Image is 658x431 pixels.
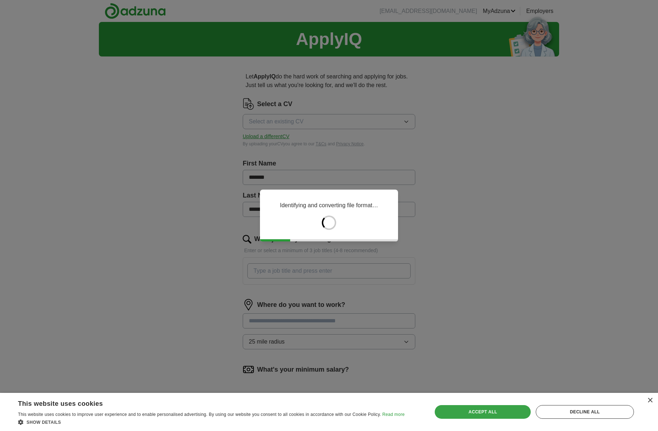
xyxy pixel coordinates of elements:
div: Show details [18,418,405,426]
div: This website uses cookies [18,397,387,408]
p: Identifying and converting file format… [280,201,378,210]
span: Show details [27,420,61,425]
span: This website uses cookies to improve user experience and to enable personalised advertising. By u... [18,412,381,417]
a: Read more, opens a new window [382,412,405,417]
div: Close [647,398,653,403]
div: Decline all [536,405,634,419]
div: Accept all [435,405,531,419]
